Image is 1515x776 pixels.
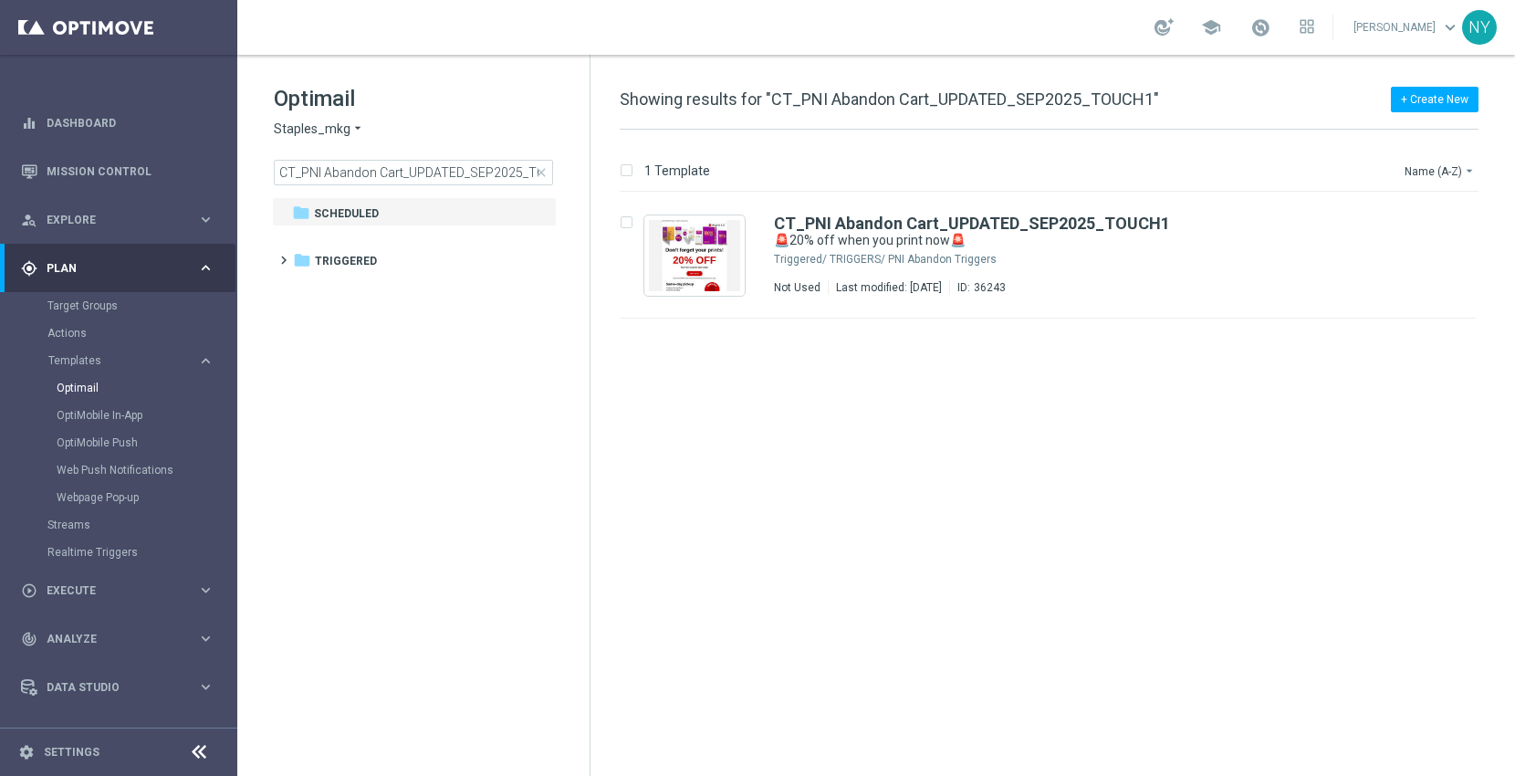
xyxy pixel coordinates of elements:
div: NY [1462,10,1497,45]
span: Data Studio [47,682,197,693]
i: equalizer [21,115,37,131]
span: Execute [47,585,197,596]
i: folder [293,251,311,269]
button: Mission Control [20,164,215,179]
div: Analyze [21,631,197,647]
i: folder [292,204,310,222]
div: Triggered/TRIGGERS/PNI Abandon Triggers [830,252,1400,267]
div: Realtime Triggers [47,539,235,566]
div: Last modified: [DATE] [829,280,949,295]
a: Streams [47,518,190,532]
a: OptiMobile Push [57,435,190,450]
button: Templates keyboard_arrow_right [47,353,215,368]
a: Webpage Pop-up [57,490,190,505]
a: Mission Control [47,147,214,195]
i: keyboard_arrow_right [197,211,214,228]
button: Data Studio keyboard_arrow_right [20,680,215,695]
i: keyboard_arrow_right [197,352,214,370]
i: arrow_drop_down [1462,163,1477,178]
span: school [1201,17,1221,37]
img: 36243.jpeg [649,220,740,291]
button: play_circle_outline Execute keyboard_arrow_right [20,583,215,598]
div: Dashboard [21,99,214,147]
div: Optimail [57,374,235,402]
div: 🚨20% off when you print now🚨 [774,232,1400,249]
div: Actions [47,320,235,347]
div: Mission Control [21,147,214,195]
input: Search Template [274,160,553,185]
a: Dashboard [47,99,214,147]
span: Scheduled [314,205,379,222]
span: Plan [47,263,197,274]
span: close [534,165,549,180]
div: OptiMobile Push [57,429,235,456]
i: keyboard_arrow_right [197,630,214,647]
div: Optibot [21,711,214,760]
div: Streams [47,511,235,539]
span: Analyze [47,634,197,645]
a: [PERSON_NAME]keyboard_arrow_down [1352,14,1462,41]
div: Execute [21,582,197,599]
i: play_circle_outline [21,582,37,599]
h1: Optimail [274,84,553,113]
span: Triggered [315,253,377,269]
div: Webpage Pop-up [57,484,235,511]
div: Press SPACE to select this row. [601,193,1511,319]
button: track_changes Analyze keyboard_arrow_right [20,632,215,646]
i: keyboard_arrow_right [197,678,214,696]
button: Name (A-Z)arrow_drop_down [1403,160,1478,182]
div: Target Groups [47,292,235,320]
div: ID: [949,280,1006,295]
div: Web Push Notifications [57,456,235,484]
div: OptiMobile In-App [57,402,235,429]
span: Templates [48,355,179,366]
div: Not Used [774,280,820,295]
span: Staples_mkg [274,121,350,138]
a: Web Push Notifications [57,463,190,477]
i: person_search [21,212,37,228]
div: 36243 [974,280,1006,295]
a: Optimail [57,381,190,395]
a: CT_PNI Abandon Cart_UPDATED_SEP2025_TOUCH1 [774,215,1170,232]
a: Optibot [47,711,191,760]
a: 🚨20% off when you print now🚨 [774,232,1358,249]
div: Data Studio [21,679,197,696]
div: Triggered/ [774,252,827,267]
a: Realtime Triggers [47,545,190,560]
span: Showing results for "CT_PNI Abandon Cart_UPDATED_SEP2025_TOUCH1" [620,89,1159,109]
i: keyboard_arrow_right [197,582,214,599]
a: Target Groups [47,299,190,313]
span: keyboard_arrow_down [1440,17,1460,37]
button: person_search Explore keyboard_arrow_right [20,213,215,227]
i: track_changes [21,631,37,647]
button: Staples_mkg arrow_drop_down [274,121,365,138]
i: arrow_drop_down [350,121,365,138]
div: Plan [21,260,197,277]
i: settings [18,744,35,760]
a: OptiMobile In-App [57,408,190,423]
div: Templates [48,355,197,366]
p: 1 Template [644,163,710,179]
i: keyboard_arrow_right [197,259,214,277]
a: Actions [47,326,190,341]
a: Settings [44,747,99,758]
b: CT_PNI Abandon Cart_UPDATED_SEP2025_TOUCH1 [774,214,1170,233]
div: Templates [47,347,235,511]
button: + Create New [1391,87,1478,112]
div: Explore [21,212,197,228]
button: equalizer Dashboard [20,116,215,131]
i: gps_fixed [21,260,37,277]
button: gps_fixed Plan keyboard_arrow_right [20,261,215,276]
span: Explore [47,215,197,225]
